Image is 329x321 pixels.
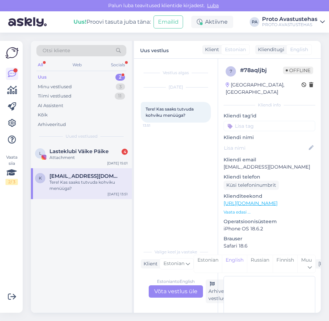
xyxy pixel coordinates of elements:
[143,123,169,128] span: 13:51
[224,144,307,152] input: Lisa nimi
[224,156,315,163] p: Kliendi email
[43,47,70,54] span: Otsi kliente
[157,278,195,285] div: Estonian to English
[154,15,183,28] button: Emailid
[206,279,233,303] div: Arhiveeri vestlus
[107,161,128,166] div: [DATE] 15:01
[49,148,109,154] span: Lasteklubi Väike Päike
[205,2,221,9] span: Luba
[255,46,284,53] div: Klienditugi
[38,102,63,109] div: AI Assistent
[71,60,83,69] div: Web
[224,134,315,141] p: Kliendi nimi
[115,93,125,100] div: 11
[149,285,203,298] div: Võta vestlus üle
[230,69,232,74] span: 7
[49,154,128,161] div: Attachment
[283,67,313,74] span: Offline
[262,16,325,27] a: Proto AvastustehasPROTO AVASTUSTEHAS
[107,192,128,197] div: [DATE] 13:51
[224,102,315,108] div: Kliendi info
[116,83,125,90] div: 3
[5,154,18,185] div: Vaata siia
[301,257,312,263] span: Muu
[66,133,98,139] span: Uued vestlused
[115,74,125,81] div: 2
[202,46,219,53] div: Klient
[140,45,169,54] label: Uus vestlus
[36,60,44,69] div: All
[38,121,66,128] div: Arhiveeritud
[224,173,315,181] p: Kliendi telefon
[39,175,42,181] span: k
[38,83,72,90] div: Minu vestlused
[225,46,246,53] span: Estonian
[141,260,158,267] div: Klient
[273,255,297,273] div: Finnish
[5,46,19,59] img: Askly Logo
[38,74,47,81] div: Uus
[222,255,247,273] div: English
[163,260,184,267] span: Estonian
[49,179,128,192] div: Tere! Kas saaks tutvuda kohviku menüüga?
[141,249,211,255] div: Valige keel ja vastake
[262,16,317,22] div: Proto Avastustehas
[73,19,87,25] b: Uus!
[146,106,195,118] span: Tere! Kas saaks tutvuda kohviku menüüga?
[262,22,317,27] div: PROTO AVASTUSTEHAS
[224,193,315,200] p: Klienditeekond
[194,255,222,273] div: Estonian
[141,70,211,76] div: Vestlus algas
[224,218,315,225] p: Operatsioonisüsteem
[250,17,259,27] div: PA
[247,255,273,273] div: Russian
[141,84,211,90] div: [DATE]
[226,81,302,96] div: [GEOGRAPHIC_DATA], [GEOGRAPHIC_DATA]
[224,163,315,171] p: [EMAIL_ADDRESS][DOMAIN_NAME]
[39,151,42,156] span: L
[110,60,126,69] div: Socials
[224,200,277,206] a: [URL][DOMAIN_NAME]
[38,112,48,118] div: Kõik
[49,173,121,179] span: katri.pyss123@gmail.com
[122,149,128,155] div: 4
[191,16,233,28] div: Aktiivne
[5,179,18,185] div: 2 / 3
[240,66,283,74] div: # 78aqljbj
[224,225,315,232] p: iPhone OS 18.6.2
[224,121,315,131] input: Lisa tag
[224,235,315,242] p: Brauser
[224,112,315,119] p: Kliendi tag'id
[38,93,71,100] div: Tiimi vestlused
[224,209,315,215] p: Vaata edasi ...
[73,18,151,26] div: Proovi tasuta juba täna:
[290,46,308,53] span: English
[224,242,315,250] p: Safari 18.6
[224,181,279,190] div: Küsi telefoninumbrit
